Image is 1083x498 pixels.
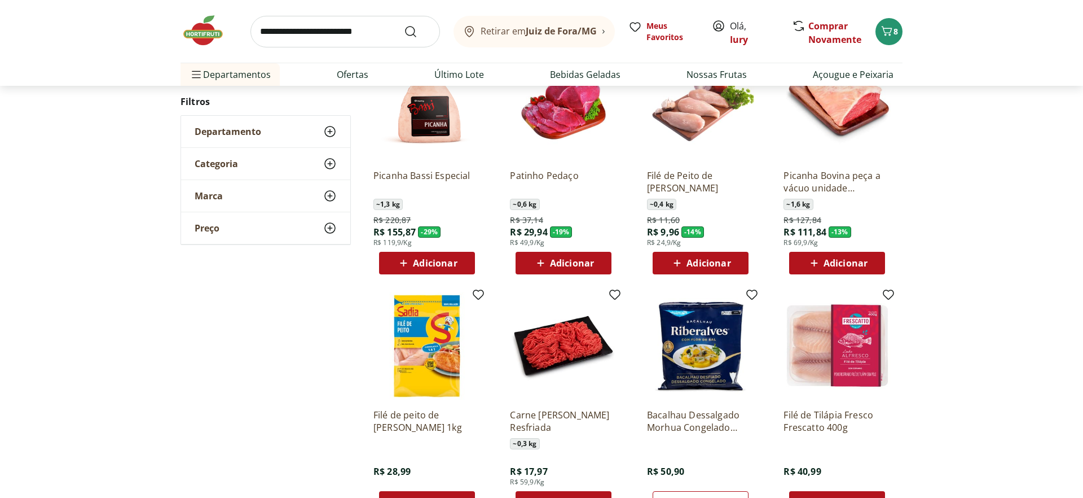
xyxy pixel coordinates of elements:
[510,199,539,210] span: ~ 0,6 kg
[783,226,826,238] span: R$ 111,84
[628,20,698,43] a: Meus Favoritos
[181,148,350,180] button: Categoria
[195,190,223,202] span: Marca
[510,465,547,478] span: R$ 17,97
[783,238,818,247] span: R$ 69,9/Kg
[373,465,411,478] span: R$ 28,99
[730,33,748,46] a: Iury
[373,238,412,247] span: R$ 119,9/Kg
[875,18,902,45] button: Carrinho
[808,20,861,46] a: Comprar Novamente
[647,226,679,238] span: R$ 9,96
[180,14,237,47] img: Hortifruti
[454,16,615,47] button: Retirar emJuiz de Fora/MG
[550,226,573,238] span: - 19 %
[190,61,203,88] button: Menu
[783,465,821,478] span: R$ 40,99
[783,199,813,210] span: ~ 1,6 kg
[373,226,416,238] span: R$ 155,87
[510,478,544,487] span: R$ 59,9/Kg
[413,259,457,268] span: Adicionar
[510,238,544,247] span: R$ 49,9/Kg
[550,259,594,268] span: Adicionar
[783,292,891,400] img: Filé de Tilápia Fresco Frescatto 400g
[180,90,351,113] h2: Filtros
[829,226,851,238] span: - 13 %
[647,169,754,194] a: Filé de Peito de [PERSON_NAME]
[789,252,885,274] button: Adicionar
[510,53,617,160] img: Patinho Pedaço
[337,68,368,81] a: Ofertas
[404,25,431,38] button: Submit Search
[647,292,754,400] img: Bacalhau Dessalgado Morhua Congelado Riberalves 400G
[783,215,821,226] span: R$ 127,84
[647,409,754,434] a: Bacalhau Dessalgado Morhua Congelado Riberalves 400G
[510,226,547,238] span: R$ 29,94
[653,252,749,274] button: Adicionar
[373,199,403,210] span: ~ 1,3 kg
[510,438,539,449] span: ~ 0,3 kg
[813,68,893,81] a: Açougue e Peixaria
[418,226,441,238] span: - 29 %
[647,215,680,226] span: R$ 11,60
[250,16,440,47] input: search
[373,409,481,434] a: Filé de peito de [PERSON_NAME] 1kg
[686,259,730,268] span: Adicionar
[550,68,620,81] a: Bebidas Geladas
[510,215,543,226] span: R$ 37,14
[647,465,684,478] span: R$ 50,90
[893,26,898,37] span: 8
[190,61,271,88] span: Departamentos
[646,20,698,43] span: Meus Favoritos
[195,222,219,234] span: Preço
[516,252,611,274] button: Adicionar
[373,169,481,194] a: Picanha Bassi Especial
[379,252,475,274] button: Adicionar
[526,25,597,37] b: Juiz de Fora/MG
[510,292,617,400] img: Carne Moída Bovina Resfriada
[195,158,238,169] span: Categoria
[181,116,350,147] button: Departamento
[181,212,350,244] button: Preço
[783,53,891,160] img: Picanha Bovina peça a vácuo unidade aproximadamente 1,6kg
[783,409,891,434] a: Filé de Tilápia Fresco Frescatto 400g
[434,68,484,81] a: Último Lote
[681,226,704,238] span: - 14 %
[647,238,681,247] span: R$ 24,9/Kg
[730,19,780,46] span: Olá,
[824,259,868,268] span: Adicionar
[181,180,350,212] button: Marca
[481,26,597,36] span: Retirar em
[510,409,617,434] a: Carne [PERSON_NAME] Resfriada
[373,292,481,400] img: Filé de peito de frango Sadia 1kg
[647,199,676,210] span: ~ 0,4 kg
[373,215,411,226] span: R$ 220,87
[783,169,891,194] a: Picanha Bovina peça a vácuo unidade aproximadamente 1,6kg
[195,126,261,137] span: Departamento
[510,169,617,194] a: Patinho Pedaço
[647,53,754,160] img: Filé de Peito de Frango Resfriado
[686,68,747,81] a: Nossas Frutas
[373,53,481,160] img: Picanha Bassi Especial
